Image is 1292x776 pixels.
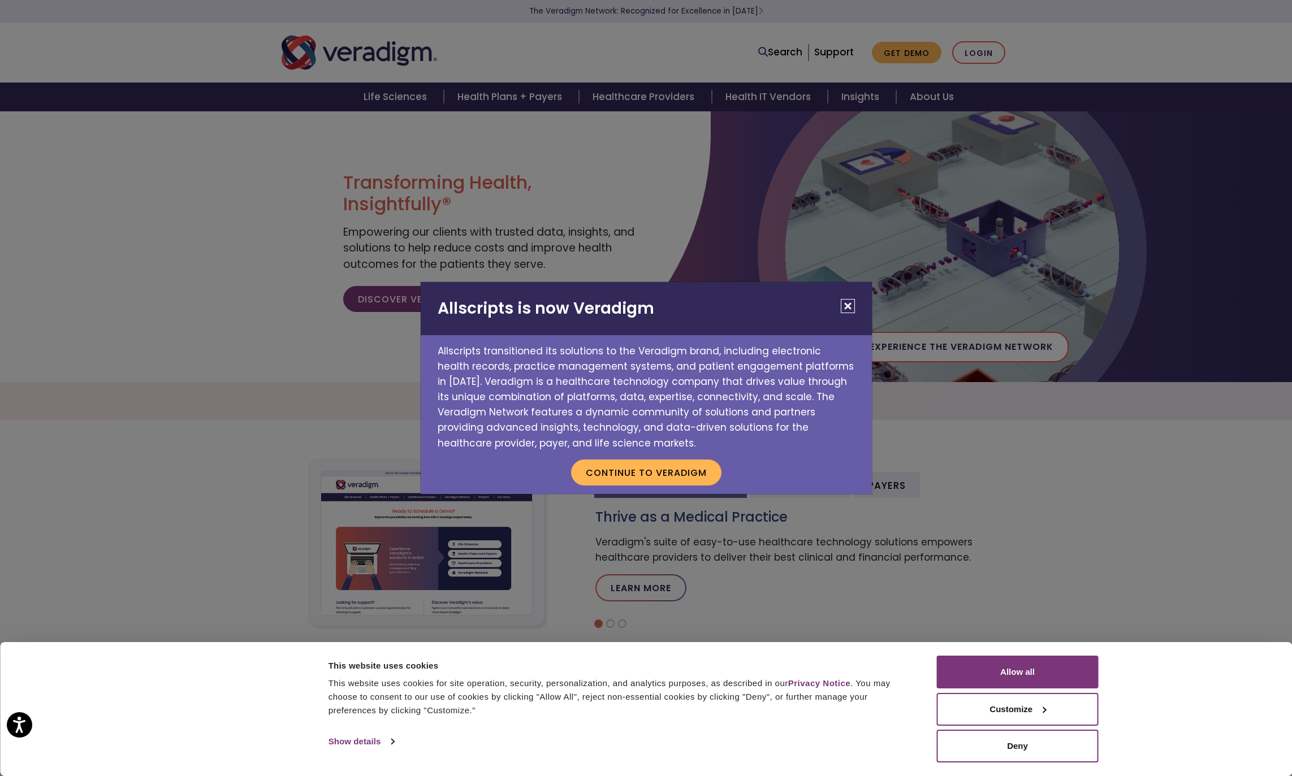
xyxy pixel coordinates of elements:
h2: Allscripts is now Veradigm [421,282,872,335]
iframe: Drift Chat Widget [1075,706,1278,762]
div: This website uses cookies for site operation, security, personalization, and analytics purposes, ... [329,677,911,717]
button: Deny [937,730,1099,762]
a: Privacy Notice [788,678,850,688]
button: Allow all [937,656,1099,688]
a: Show details [329,733,394,750]
p: Allscripts transitioned its solutions to the Veradigm brand, including electronic health records,... [421,335,872,451]
button: Continue to Veradigm [571,459,721,485]
div: This website uses cookies [329,659,911,673]
button: Close [841,299,855,313]
button: Customize [937,693,1099,726]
